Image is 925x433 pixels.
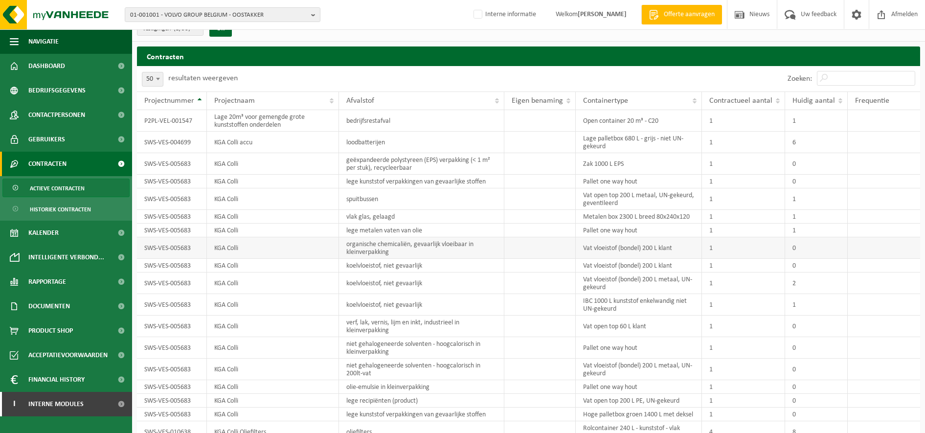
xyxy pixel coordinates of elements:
span: I [10,392,19,416]
td: Vat open top 60 L klant [576,316,702,337]
td: niet gehalogeneerde solventen - hoogcalorisch in 200lt-vat [339,359,504,380]
td: Open container 20 m³ - C20 [576,110,702,132]
td: SWS-VES-005683 [137,188,207,210]
td: SWS-VES-005683 [137,273,207,294]
td: Vat vloeistof (bondel) 200 L metaal, UN-gekeurd [576,273,702,294]
span: Offerte aanvragen [661,10,717,20]
td: SWS-VES-005683 [137,175,207,188]
td: 1 [702,359,785,380]
td: SWS-VES-005683 [137,224,207,237]
td: KGA Colli [207,394,339,408]
td: Zak 1000 L EPS [576,153,702,175]
td: 1 [785,110,848,132]
td: 1 [702,237,785,259]
td: Vat vloeistof (bondel) 200 L metaal, UN-gekeurd [576,359,702,380]
td: KGA Colli [207,210,339,224]
td: SWS-VES-005683 [137,316,207,337]
span: Contracten [28,152,67,176]
span: Afvalstof [346,97,374,105]
h2: Contracten [137,46,920,66]
span: Huidig aantal [792,97,835,105]
td: 1 [702,175,785,188]
td: KGA Colli [207,337,339,359]
td: 0 [785,380,848,394]
td: Vat open top 200 L PE, UN-gekeurd [576,394,702,408]
a: Offerte aanvragen [641,5,722,24]
span: Projectnummer [144,97,194,105]
td: 0 [785,175,848,188]
span: Gebruikers [28,127,65,152]
td: KGA Colli [207,316,339,337]
td: Lage palletbox 680 L - grijs - niet UN-gekeurd [576,132,702,153]
td: 0 [785,153,848,175]
td: vlak glas, gelaagd [339,210,504,224]
td: olie-emulsie in kleinverpakking [339,380,504,394]
td: SWS-VES-005683 [137,259,207,273]
span: Product Shop [28,319,73,343]
td: SWS-VES-005683 [137,210,207,224]
td: koelvloeistof, niet gevaarlijk [339,294,504,316]
td: 1 [702,273,785,294]
label: Interne informatie [472,7,536,22]
span: Documenten [28,294,70,319]
td: 0 [785,237,848,259]
td: koelvloeistof, niet gevaarlijk [339,259,504,273]
span: Eigen benaming [512,97,563,105]
td: Pallet one way hout [576,175,702,188]
td: SWS-VES-005683 [137,237,207,259]
td: 6 [785,132,848,153]
td: geëxpandeerde polystyreen (EPS) verpakking (< 1 m² per stuk), recycleerbaar [339,153,504,175]
td: 2 [785,273,848,294]
td: 0 [785,316,848,337]
td: Pallet one way hout [576,224,702,237]
td: 1 [702,316,785,337]
td: 1 [702,394,785,408]
span: 01-001001 - VOLVO GROUP BELGIUM - OOSTAKKER [130,8,307,23]
td: 1 [702,294,785,316]
strong: [PERSON_NAME] [578,11,627,18]
td: SWS-VES-005683 [137,408,207,421]
td: 1 [785,294,848,316]
span: Frequentie [855,97,889,105]
td: 0 [785,394,848,408]
td: KGA Colli [207,237,339,259]
span: Navigatie [28,29,59,54]
td: 0 [785,359,848,380]
td: SWS-VES-005683 [137,294,207,316]
span: 50 [142,72,163,87]
td: SWS-VES-005683 [137,380,207,394]
label: resultaten weergeven [168,74,238,82]
td: 1 [785,210,848,224]
td: lege recipiënten (product) [339,394,504,408]
td: SWS-VES-005683 [137,394,207,408]
td: KGA Colli [207,175,339,188]
span: Contractueel aantal [709,97,772,105]
td: Pallet one way hout [576,337,702,359]
td: Hoge palletbox groen 1400 L met deksel [576,408,702,421]
td: Vat vloeistof (bondel) 200 L klant [576,259,702,273]
td: IBC 1000 L kunststof enkelwandig niet UN-gekeurd [576,294,702,316]
td: KGA Colli [207,408,339,421]
td: SWS-VES-005683 [137,359,207,380]
td: organische chemicaliën, gevaarlijk vloeibaar in kleinverpakking [339,237,504,259]
td: loodbatterijen [339,132,504,153]
span: Interne modules [28,392,84,416]
td: 1 [702,153,785,175]
td: KGA Colli [207,273,339,294]
span: Containertype [583,97,628,105]
span: Actieve contracten [30,179,85,198]
td: KGA Colli [207,294,339,316]
td: KGA Colli [207,153,339,175]
td: 1 [702,210,785,224]
span: Dashboard [28,54,65,78]
td: Lage 20m³ voor gemengde grote kunststoffen onderdelen [207,110,339,132]
td: Pallet one way hout [576,380,702,394]
button: 01-001001 - VOLVO GROUP BELGIUM - OOSTAKKER [125,7,320,22]
td: spuitbussen [339,188,504,210]
span: Projectnaam [214,97,255,105]
td: bedrijfsrestafval [339,110,504,132]
span: Acceptatievoorwaarden [28,343,108,367]
td: 1 [702,337,785,359]
a: Actieve contracten [2,179,130,197]
td: 0 [785,408,848,421]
